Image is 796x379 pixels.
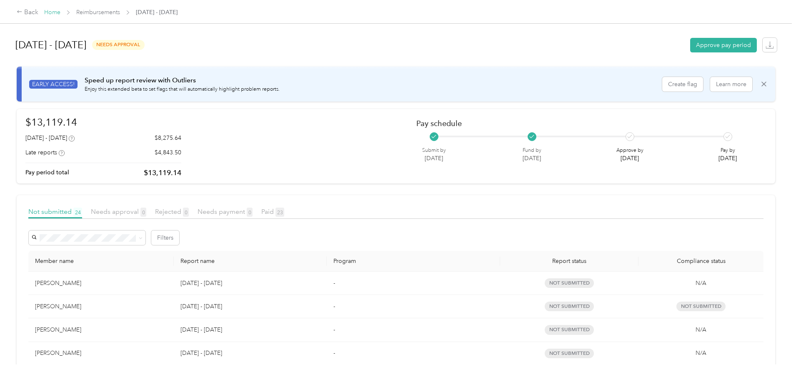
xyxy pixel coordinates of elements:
[44,9,60,16] a: Home
[28,208,82,216] span: Not submitted
[616,154,643,163] p: [DATE]
[710,77,752,92] button: Learn more
[151,230,179,245] button: Filters
[35,302,167,311] div: [PERSON_NAME]
[73,208,82,217] span: 24
[327,295,500,318] td: -
[690,38,757,52] button: Approve pay period
[545,302,594,311] span: not submitted
[180,279,320,288] p: [DATE] - [DATE]
[25,148,65,157] div: Late reports
[85,86,280,93] p: Enjoy this extended beta to set flags that will automatically highlight problem reports.
[17,7,38,17] div: Back
[638,272,763,295] td: N/A
[198,208,253,216] span: Needs payment
[507,258,632,265] span: Report status
[155,134,181,142] p: $8,275.64
[140,208,146,217] span: 0
[180,302,320,311] p: [DATE] - [DATE]
[25,115,181,129] h1: $13,119.14
[718,154,737,163] p: [DATE]
[136,8,178,17] span: [DATE] - [DATE]
[15,35,86,55] h1: [DATE] - [DATE]
[616,147,643,154] p: Approve by
[85,75,280,86] p: Speed up report review with Outliers
[76,9,120,16] a: Reimbursements
[638,318,763,342] td: N/A
[327,251,500,272] th: Program
[35,258,167,265] div: Member name
[183,208,189,217] span: 0
[749,332,796,379] iframe: Everlance-gr Chat Button Frame
[523,154,541,163] p: [DATE]
[327,342,500,365] td: -
[645,258,757,265] span: Compliance status
[327,318,500,342] td: -
[174,251,326,272] th: Report name
[25,168,69,177] p: Pay period total
[91,208,146,216] span: Needs approval
[545,278,594,288] span: not submitted
[523,147,541,154] p: Fund by
[422,154,446,163] p: [DATE]
[180,325,320,334] p: [DATE] - [DATE]
[676,302,726,311] span: Not submitted
[35,279,167,288] div: [PERSON_NAME]
[25,134,75,142] div: [DATE] - [DATE]
[144,168,181,178] p: $13,119.14
[92,40,145,50] span: needs approval
[155,208,189,216] span: Rejected
[327,272,500,295] td: -
[416,119,752,128] h2: Pay schedule
[422,147,446,154] p: Submit by
[662,77,703,92] button: Create flag
[545,349,594,358] span: not submitted
[155,148,181,157] p: $4,843.50
[275,208,284,217] span: 23
[35,349,167,358] div: [PERSON_NAME]
[29,80,78,89] span: EARLY ACCESS!
[35,325,167,334] div: [PERSON_NAME]
[261,208,284,216] span: Paid
[545,325,594,334] span: not submitted
[638,342,763,365] td: N/A
[180,349,320,358] p: [DATE] - [DATE]
[28,251,174,272] th: Member name
[247,208,253,217] span: 0
[718,147,737,154] p: Pay by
